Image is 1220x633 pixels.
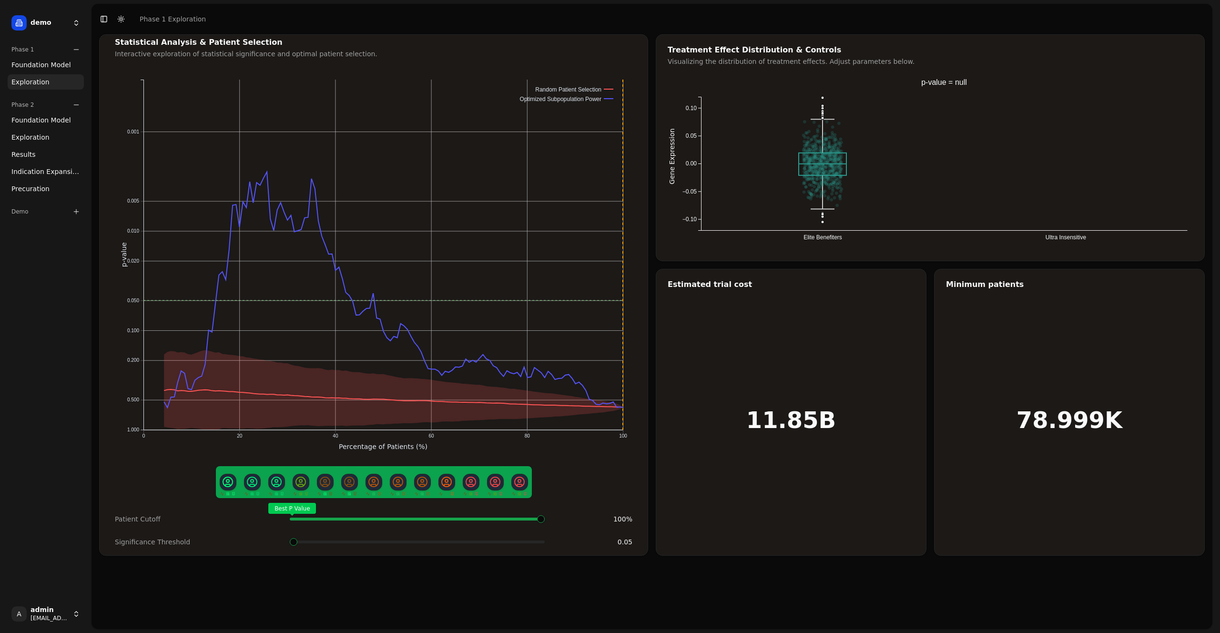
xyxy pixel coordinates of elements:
div: Visualizing the distribution of treatment effects. Adjust parameters below. [668,57,1193,66]
text: 0.200 [127,357,139,363]
text: 0.050 [127,298,139,303]
span: A [11,606,27,622]
div: 0.05 [552,537,632,547]
text: Ultra Insensitive [1046,234,1087,241]
text: 0.010 [127,228,139,234]
text: Elite Benefiters [803,234,842,241]
div: Demo [8,204,84,219]
text: 0.00 [686,160,697,167]
a: Foundation Model [8,57,84,72]
text: 1.000 [127,427,139,432]
text: 0.10 [686,105,697,112]
div: Significance Threshold [115,537,282,547]
span: admin [30,606,69,614]
span: [EMAIL_ADDRESS] [30,614,69,622]
span: demo [30,19,69,27]
button: demo [8,11,84,34]
span: Foundation Model [11,115,71,125]
text: 60 [429,433,435,439]
text: 0.100 [127,328,139,333]
text: Gene Expression [668,128,676,184]
a: Foundation Model [8,112,84,128]
button: Toggle Sidebar [97,12,111,26]
text: 100 [619,433,627,439]
text: 0.005 [127,198,139,204]
text: p-value [120,242,128,267]
text: 0.500 [127,397,139,402]
text: 40 [333,433,338,439]
text: −0.05 [682,188,697,195]
div: 100 % [552,514,632,524]
div: Phase 2 [8,97,84,112]
button: Toggle Dark Mode [114,12,128,26]
text: 80 [525,433,530,439]
h1: 11.85B [746,408,836,431]
div: Interactive exploration of statistical significance and optimal patient selection. [115,49,632,59]
nav: breadcrumb [140,14,206,24]
a: Phase 1 Exploration [140,14,206,24]
span: Exploration [11,77,50,87]
span: Precuration [11,184,50,194]
a: Exploration [8,130,84,145]
span: Results [11,150,36,159]
text: −0.10 [682,216,697,223]
text: 0 [142,433,145,439]
a: Precuration [8,181,84,196]
text: 0.001 [127,129,139,134]
div: Treatment Effect Distribution & Controls [668,46,1193,54]
div: Statistical Analysis & Patient Selection [115,39,632,46]
a: Indication Expansion [8,164,84,179]
button: Aadmin[EMAIL_ADDRESS] [8,602,84,625]
a: Results [8,147,84,162]
text: Percentage of Patients (%) [339,443,427,450]
span: Best P Value [268,503,316,514]
span: Exploration [11,133,50,142]
a: Exploration [8,74,84,90]
text: 0.020 [127,258,139,264]
text: 20 [237,433,243,439]
h1: 78.999K [1017,408,1122,431]
text: Optimized Subpopulation Power [520,96,601,102]
div: Patient Cutoff [115,514,282,524]
span: Indication Expansion [11,167,80,176]
div: Phase 1 [8,42,84,57]
span: Foundation Model [11,60,71,70]
text: p-value = null [921,78,967,86]
text: 0.05 [686,133,697,139]
text: Random Patient Selection [535,86,601,93]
